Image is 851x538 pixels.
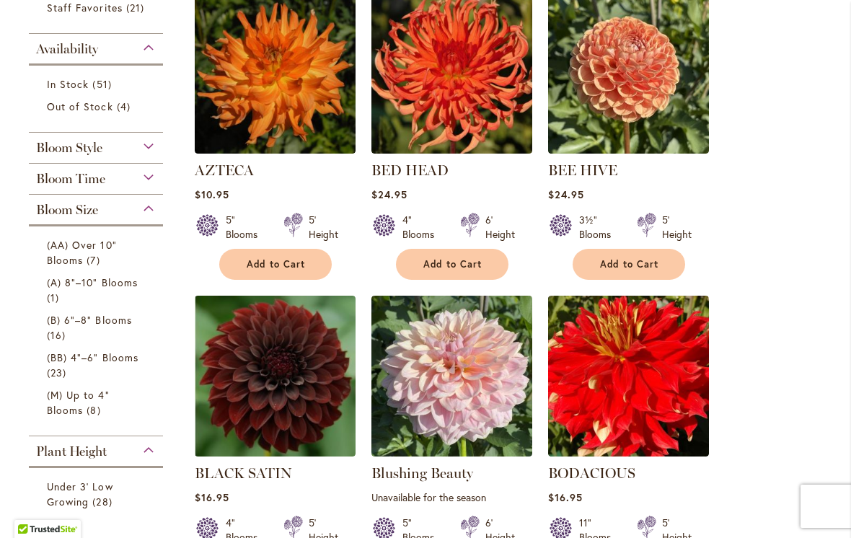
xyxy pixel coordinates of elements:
span: (BB) 4"–6" Blooms [47,350,138,364]
img: BLACK SATIN [195,296,356,457]
span: 28 [92,494,115,509]
div: 5' Height [309,213,338,242]
div: 5' Height [662,213,692,242]
span: Bloom Style [36,140,102,156]
a: BODACIOUS [548,464,635,482]
span: Bloom Time [36,171,105,187]
span: Bloom Size [36,202,98,218]
span: $10.95 [195,188,229,201]
span: Add to Cart [423,258,482,270]
a: (B) 6"–8" Blooms 16 [47,312,149,343]
span: Add to Cart [247,258,306,270]
div: 6' Height [485,213,515,242]
span: Staff Favorites [47,1,123,14]
span: 23 [47,365,70,380]
div: 5" Blooms [226,213,266,242]
span: $24.95 [371,188,407,201]
span: In Stock [47,77,89,91]
a: (BB) 4"–6" Blooms 23 [47,350,149,380]
a: BODACIOUS [548,446,709,459]
button: Add to Cart [396,249,508,280]
a: Under 3' Low Growing 28 [47,479,149,509]
span: 3½' [47,517,65,531]
div: 4" Blooms [402,213,443,242]
span: Plant Height [36,444,107,459]
span: 1 [69,516,84,532]
button: Add to Cart [219,249,332,280]
a: BEE HIVE [548,162,617,179]
span: $16.95 [548,490,583,504]
p: Unavailable for the season [371,490,532,504]
span: Availability [36,41,98,57]
span: (M) Up to 4" Blooms [47,388,110,417]
a: Out of Stock 4 [47,99,149,114]
a: BED HEAD [371,162,449,179]
img: Blushing Beauty [371,296,532,457]
span: Under 3' Low Growing [47,480,113,508]
span: 7 [87,252,103,268]
span: (AA) Over 10" Blooms [47,238,117,267]
a: Blushing Beauty [371,446,532,459]
a: (AA) Over 10" Blooms 7 [47,237,149,268]
img: BODACIOUS [548,296,709,457]
iframe: Launch Accessibility Center [11,487,51,527]
span: 51 [92,76,115,92]
a: 3½' 1 [47,516,149,532]
span: Out of Stock [47,100,113,113]
span: 16 [47,327,69,343]
div: 3½" Blooms [579,213,619,242]
span: $24.95 [548,188,584,201]
a: (M) Up to 4" Blooms 8 [47,387,149,418]
a: AZTECA [195,162,254,179]
span: Add to Cart [600,258,659,270]
span: (B) 6"–8" Blooms [47,313,132,327]
span: 1 [47,290,63,305]
span: (A) 8"–10" Blooms [47,275,138,289]
a: BLACK SATIN [195,446,356,459]
a: Blushing Beauty [371,464,473,482]
a: BED HEAD [371,143,532,156]
span: $16.95 [195,490,229,504]
a: BLACK SATIN [195,464,292,482]
a: BEE HIVE [548,143,709,156]
a: In Stock 51 [47,76,149,92]
a: (A) 8"–10" Blooms 1 [47,275,149,305]
span: 4 [117,99,134,114]
a: AZTECA [195,143,356,156]
span: 8 [87,402,104,418]
button: Add to Cart [573,249,685,280]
